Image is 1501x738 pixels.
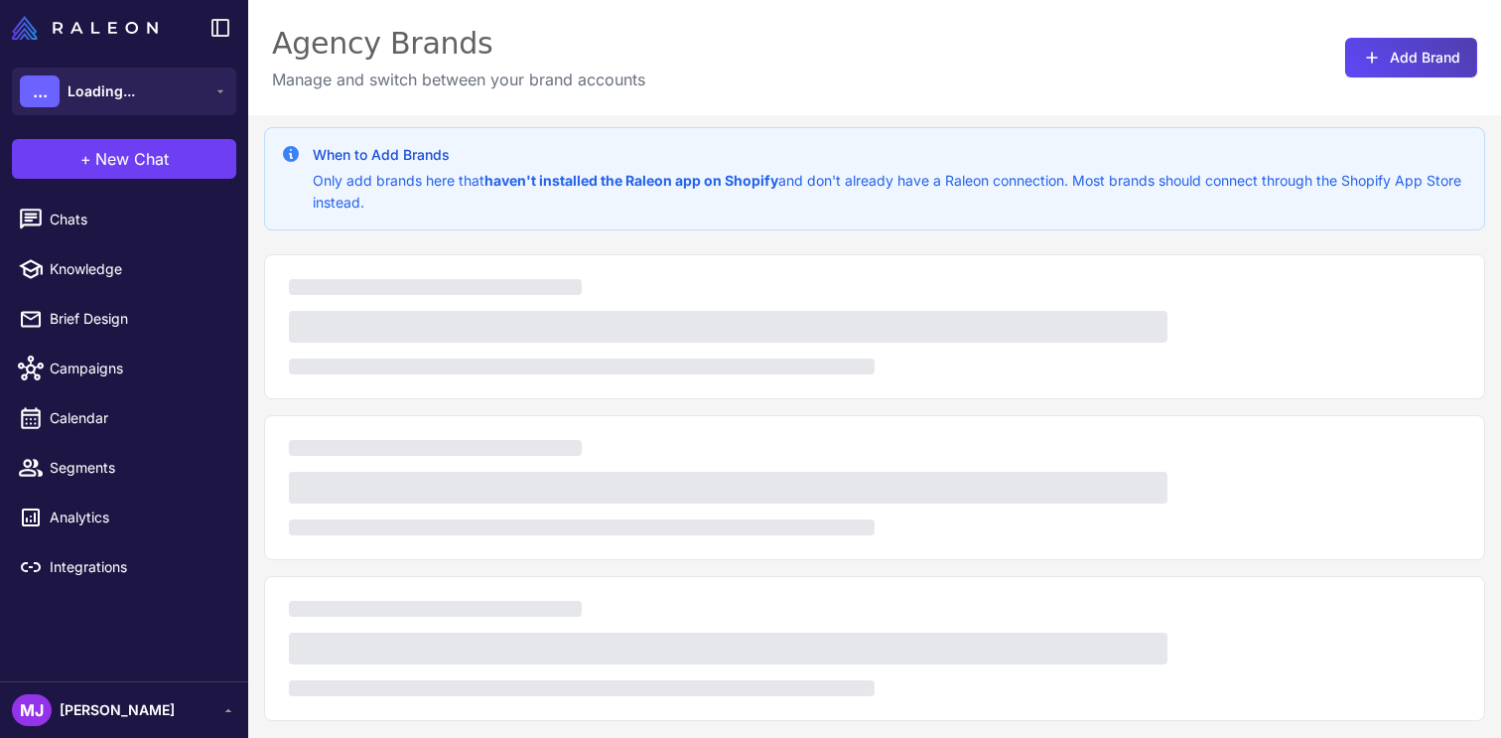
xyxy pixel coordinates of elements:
[12,68,236,115] button: ...Loading...
[8,248,240,290] a: Knowledge
[272,68,645,91] p: Manage and switch between your brand accounts
[8,546,240,588] a: Integrations
[8,199,240,240] a: Chats
[60,699,175,721] span: [PERSON_NAME]
[50,457,224,479] span: Segments
[313,170,1468,214] p: Only add brands here that and don't already have a Raleon connection. Most brands should connect ...
[8,298,240,340] a: Brief Design
[50,556,224,578] span: Integrations
[8,497,240,538] a: Analytics
[8,348,240,389] a: Campaigns
[12,694,52,726] div: MJ
[50,358,224,379] span: Campaigns
[484,172,778,189] strong: haven't installed the Raleon app on Shopify
[50,258,224,280] span: Knowledge
[12,139,236,179] button: +New Chat
[80,147,91,171] span: +
[20,75,60,107] div: ...
[50,308,224,330] span: Brief Design
[272,24,645,64] div: Agency Brands
[12,16,166,40] a: Raleon Logo
[1345,38,1477,77] button: Add Brand
[50,507,224,528] span: Analytics
[12,16,158,40] img: Raleon Logo
[68,80,135,102] span: Loading...
[95,147,169,171] span: New Chat
[313,144,1468,166] h3: When to Add Brands
[50,209,224,230] span: Chats
[8,447,240,489] a: Segments
[8,397,240,439] a: Calendar
[50,407,224,429] span: Calendar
